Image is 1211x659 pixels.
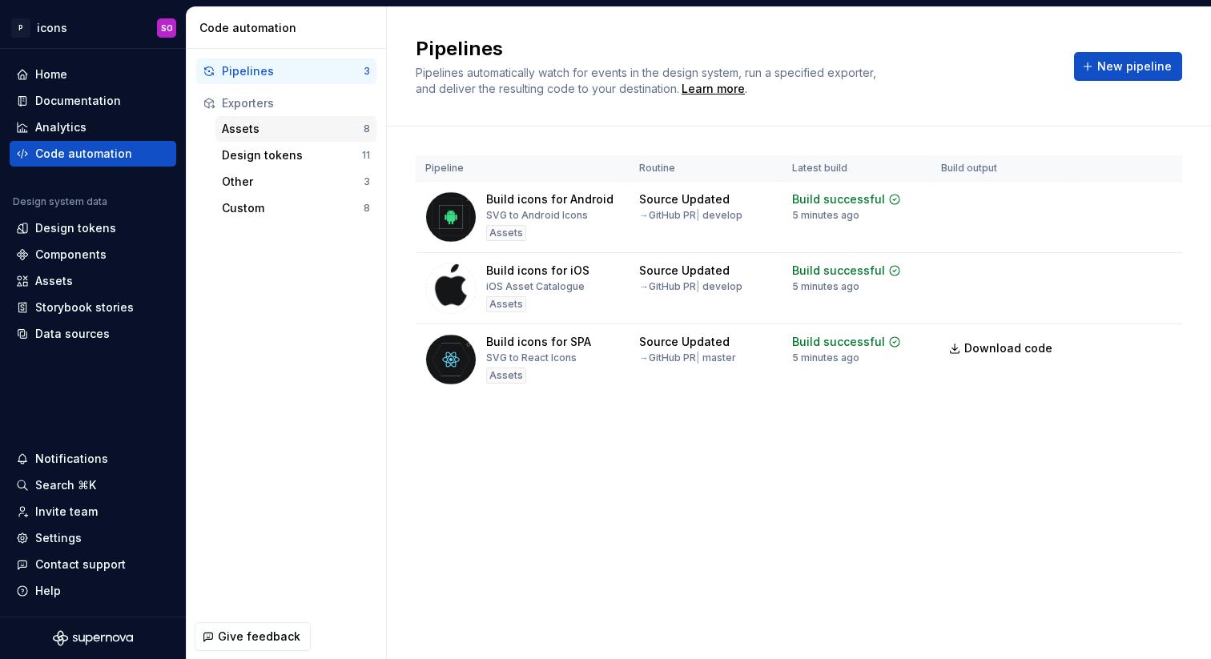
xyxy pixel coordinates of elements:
div: Home [35,66,67,82]
div: Help [35,583,61,599]
div: Invite team [35,504,98,520]
a: Learn more [682,81,745,97]
div: Settings [35,530,82,546]
th: Latest build [783,155,931,182]
div: Build successful [792,263,885,279]
div: Source Updated [639,334,730,350]
div: Custom [222,200,364,216]
div: 3 [364,175,370,188]
th: Routine [630,155,783,182]
a: Invite team [10,499,176,524]
div: Contact support [35,557,126,573]
span: | [696,209,700,221]
span: Download code [964,340,1052,356]
a: Assets [10,268,176,294]
div: iOS Asset Catalogue [486,280,585,293]
a: Storybook stories [10,295,176,320]
div: P [11,18,30,38]
span: Pipelines automatically watch for events in the design system, run a specified exporter, and deli... [416,66,879,95]
div: Design system data [13,195,107,208]
div: Code automation [35,146,132,162]
div: 5 minutes ago [792,209,859,222]
button: PiconsSO [3,10,183,45]
div: → GitHub PR develop [639,209,742,222]
div: 8 [364,202,370,215]
div: 8 [364,123,370,135]
div: 11 [362,149,370,162]
div: Analytics [35,119,86,135]
a: Components [10,242,176,267]
div: Assets [486,225,526,241]
div: → GitHub PR develop [639,280,742,293]
div: Components [35,247,107,263]
div: icons [37,20,67,36]
div: Search ⌘K [35,477,96,493]
button: Design tokens11 [215,143,376,168]
div: Design tokens [222,147,362,163]
div: Code automation [199,20,380,36]
div: Notifications [35,451,108,467]
div: Source Updated [639,263,730,279]
h2: Pipelines [416,36,1055,62]
div: SO [161,22,173,34]
button: Assets8 [215,116,376,142]
a: Home [10,62,176,87]
div: Pipelines [222,63,364,79]
div: Design tokens [35,220,116,236]
svg: Supernova Logo [53,630,133,646]
div: SVG to Android Icons [486,209,588,222]
div: Build icons for Android [486,191,614,207]
span: | [696,352,700,364]
div: 5 minutes ago [792,280,859,293]
div: → GitHub PR master [639,352,736,364]
a: Download code [941,334,1063,363]
div: Assets [486,296,526,312]
div: 5 minutes ago [792,352,859,364]
div: SVG to React Icons [486,352,577,364]
button: Give feedback [195,622,311,651]
th: Pipeline [416,155,630,182]
button: Custom8 [215,195,376,221]
button: Contact support [10,552,176,577]
button: Help [10,578,176,604]
button: Search ⌘K [10,472,176,498]
a: Documentation [10,88,176,114]
div: Documentation [35,93,121,109]
a: Data sources [10,321,176,347]
span: . [679,83,747,95]
div: Build icons for SPA [486,334,591,350]
button: New pipeline [1074,52,1182,81]
div: Build successful [792,334,885,350]
a: Analytics [10,115,176,140]
a: Settings [10,525,176,551]
div: Storybook stories [35,299,134,315]
div: Exporters [222,95,370,111]
div: Assets [486,368,526,384]
span: | [696,280,700,292]
a: Design tokens [10,215,176,241]
div: Data sources [35,326,110,342]
div: Assets [35,273,73,289]
div: 3 [364,65,370,78]
th: Build output [931,155,1072,182]
div: Build icons for iOS [486,263,589,279]
button: Other3 [215,169,376,195]
div: Source Updated [639,191,730,207]
div: Other [222,174,364,190]
div: Build successful [792,191,885,207]
button: Notifications [10,446,176,472]
span: New pipeline [1097,58,1172,74]
a: Code automation [10,141,176,167]
span: Give feedback [218,629,300,645]
button: Pipelines3 [196,58,376,84]
div: Assets [222,121,364,137]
